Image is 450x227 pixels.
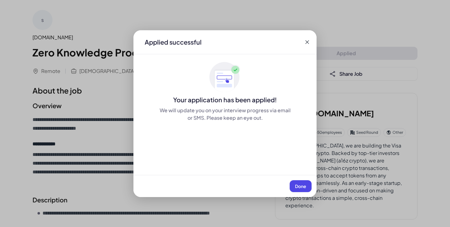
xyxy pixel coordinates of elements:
span: Done [295,183,306,189]
button: Done [290,180,312,192]
div: Applied successful [145,38,202,46]
div: Your application has been applied! [133,95,317,104]
div: We will update you on your interview progress via email or SMS. Please keep an eye out. [158,107,292,122]
img: ApplyedMaskGroup3.svg [209,62,241,93]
